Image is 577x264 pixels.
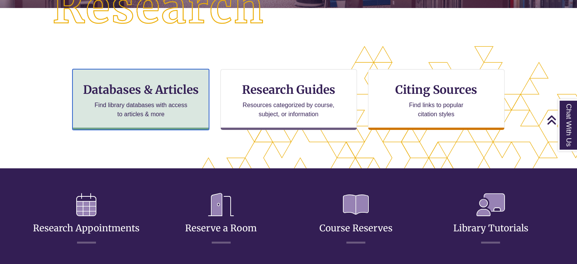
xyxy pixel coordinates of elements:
h3: Databases & Articles [79,82,203,97]
a: Back to Top [547,115,575,125]
p: Resources categorized by course, subject, or information [239,101,338,119]
a: Library Tutorials [453,204,528,234]
a: Citing Sources Find links to popular citation styles [368,69,505,130]
a: Research Appointments [33,204,140,234]
a: Reserve a Room [185,204,257,234]
a: Databases & Articles Find library databases with access to articles & more [72,69,209,130]
h3: Citing Sources [390,82,483,97]
p: Find library databases with access to articles & more [91,101,190,119]
h3: Research Guides [227,82,351,97]
a: Course Reserves [319,204,393,234]
a: Research Guides Resources categorized by course, subject, or information [220,69,357,130]
p: Find links to popular citation styles [399,101,473,119]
